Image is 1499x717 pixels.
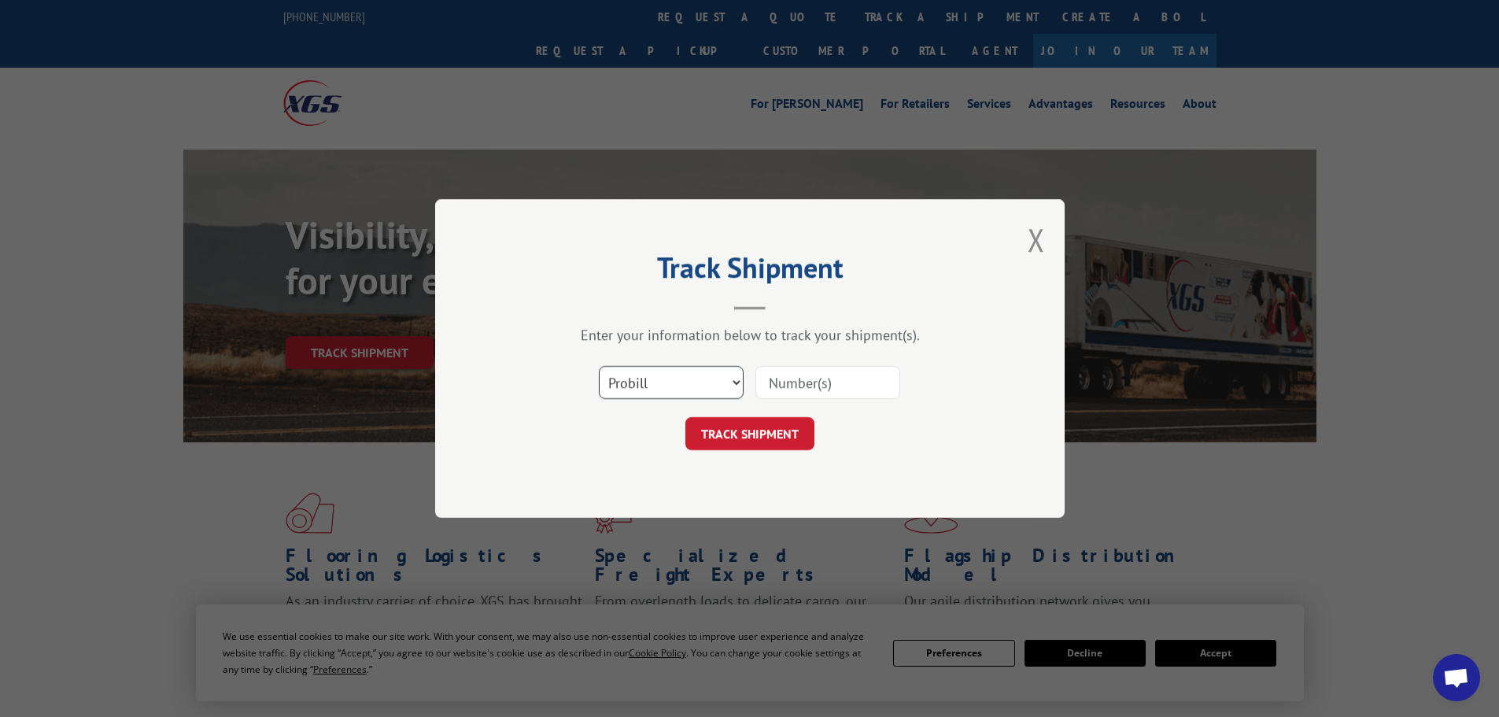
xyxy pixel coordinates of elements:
[514,257,986,286] h2: Track Shipment
[1433,654,1480,701] div: Open chat
[755,366,900,399] input: Number(s)
[685,417,814,450] button: TRACK SHIPMENT
[514,326,986,344] div: Enter your information below to track your shipment(s).
[1028,219,1045,261] button: Close modal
